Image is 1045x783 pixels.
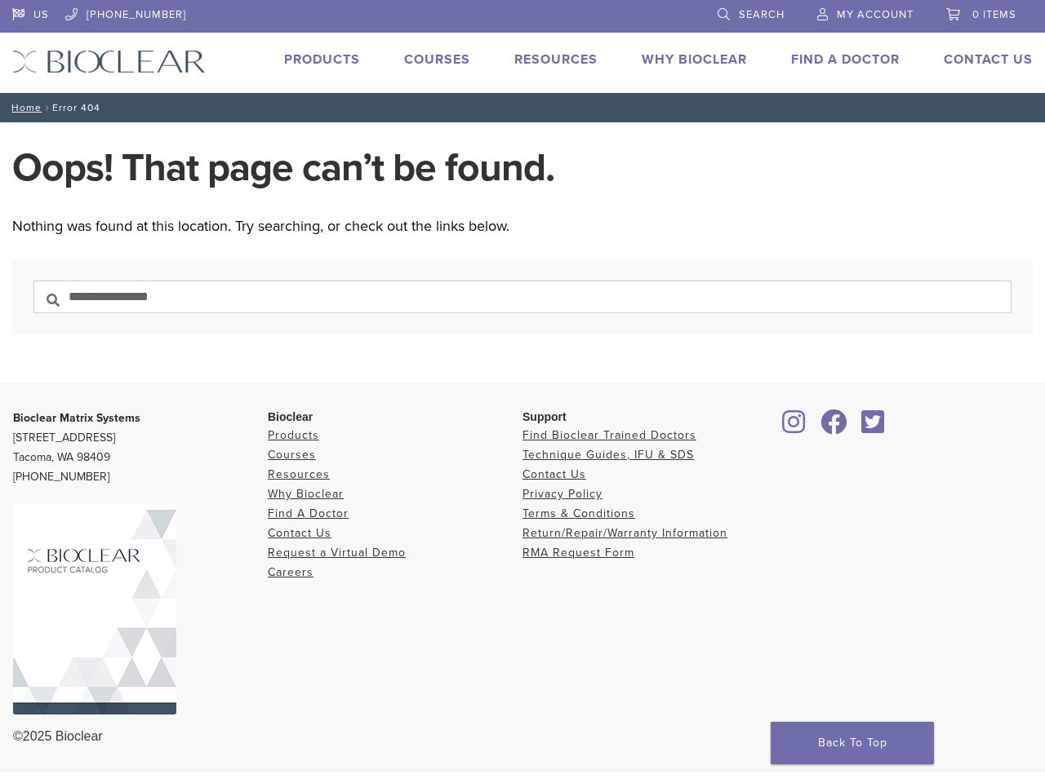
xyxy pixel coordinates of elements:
[268,507,349,520] a: Find A Doctor
[268,487,344,501] a: Why Bioclear
[12,214,1033,238] p: Nothing was found at this location. Try searching, or check out the links below.
[514,51,598,68] a: Resources
[522,428,696,442] a: Find Bioclear Trained Doctors
[837,8,914,21] span: My Account
[268,526,331,540] a: Contact Us
[13,411,140,425] strong: Bioclear Matrix Systems
[7,102,42,113] a: Home
[522,546,634,560] a: RMA Request Form
[284,51,360,68] a: Products
[268,565,313,579] a: Careers
[739,8,785,21] span: Search
[404,51,470,68] a: Courses
[268,546,406,560] a: Request a Virtual Demo
[13,409,268,487] p: [STREET_ADDRESS] Tacoma, WA 98409 [PHONE_NUMBER]
[522,410,567,423] span: Support
[522,526,727,540] a: Return/Repair/Warranty Information
[522,448,694,462] a: Technique Guides, IFU & SDS
[13,503,176,714] img: Bioclear
[972,8,1016,21] span: 0 items
[642,51,747,68] a: Why Bioclear
[522,487,603,501] a: Privacy Policy
[12,148,1033,188] h1: Oops! That page can’t be found.
[777,419,812,436] a: Bioclear
[856,419,890,436] a: Bioclear
[944,51,1033,68] a: Contact Us
[771,722,934,764] a: Back To Top
[12,259,1033,334] section: Search
[791,51,900,68] a: Find A Doctor
[522,467,586,481] a: Contact Us
[42,104,52,112] span: /
[815,419,852,436] a: Bioclear
[268,410,313,423] span: Bioclear
[522,507,635,520] a: Terms & Conditions
[13,727,1032,746] div: ©2025 Bioclear
[268,467,330,481] a: Resources
[268,428,319,442] a: Products
[12,50,206,73] img: Bioclear
[268,448,316,462] a: Courses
